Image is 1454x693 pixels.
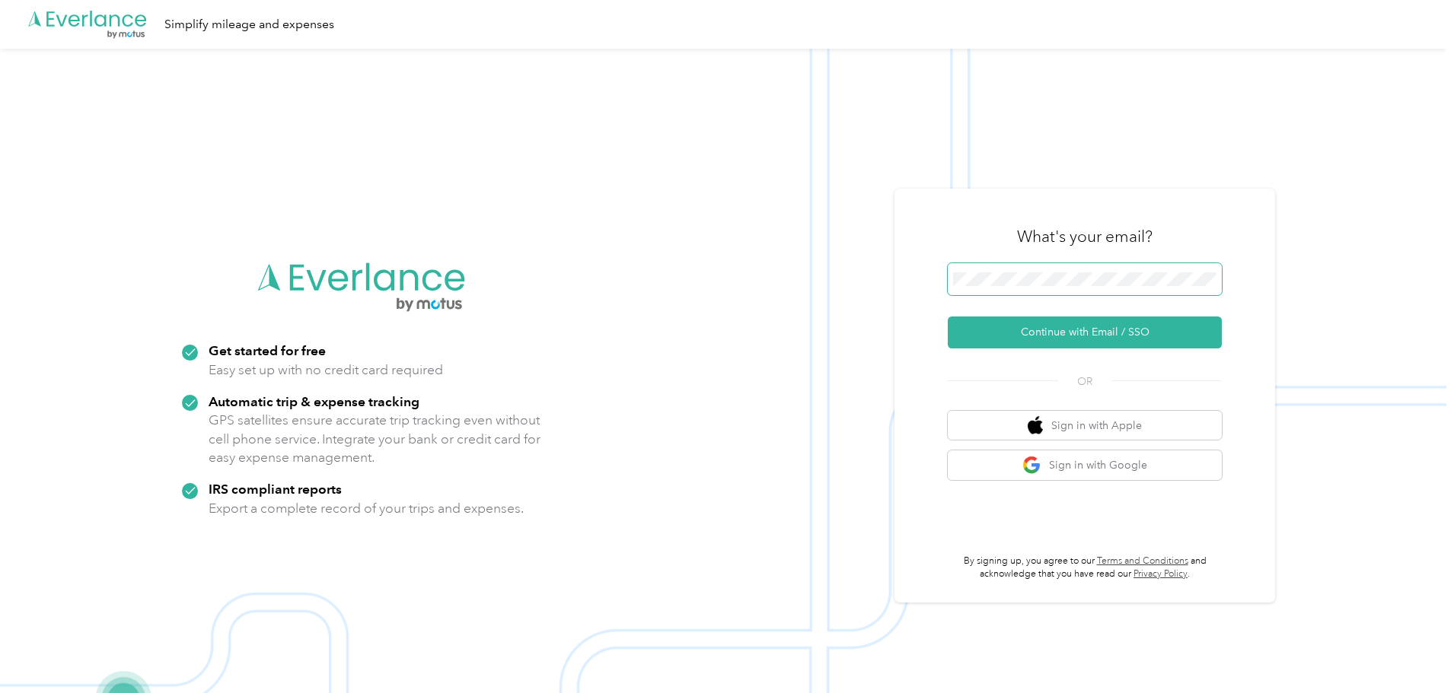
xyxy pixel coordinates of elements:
[1097,555,1188,567] a: Terms and Conditions
[209,361,443,380] p: Easy set up with no credit card required
[948,555,1222,581] p: By signing up, you agree to our and acknowledge that you have read our .
[209,499,524,518] p: Export a complete record of your trips and expenses.
[1058,374,1111,389] span: OR
[1022,456,1041,475] img: google logo
[948,450,1222,480] button: google logoSign in with Google
[164,15,334,34] div: Simplify mileage and expenses
[1017,226,1153,247] h3: What's your email?
[948,411,1222,440] button: apple logoSign in with Apple
[1134,568,1188,580] a: Privacy Policy
[209,342,326,358] strong: Get started for free
[948,316,1222,348] button: Continue with Email / SSO
[209,393,419,409] strong: Automatic trip & expense tracking
[209,481,342,497] strong: IRS compliant reports
[209,411,541,467] p: GPS satellites ensure accurate trip tracking even without cell phone service. Integrate your bank...
[1028,416,1043,435] img: apple logo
